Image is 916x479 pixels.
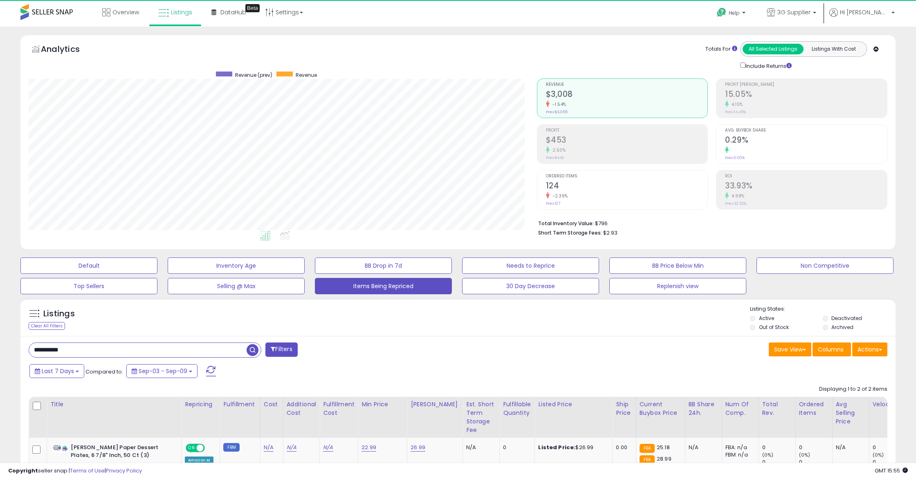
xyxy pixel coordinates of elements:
[819,385,887,393] div: Displaying 1 to 2 of 2 items
[762,444,795,451] div: 0
[106,467,142,475] a: Privacy Policy
[705,45,737,53] div: Totals For
[759,315,774,322] label: Active
[546,181,708,192] h2: 124
[729,193,745,199] small: 4.98%
[725,128,887,133] span: Avg. Buybox Share
[296,72,317,78] span: Revenue
[550,101,566,107] small: -1.54%
[546,174,708,179] span: Ordered Items
[361,443,376,452] a: 22.99
[52,444,69,453] img: 415VkEq2L1L._SL40_.jpg
[777,8,810,16] span: 3G Supplier
[836,400,866,426] div: Avg Selling Price
[875,467,908,475] span: 2025-09-17 15:55 GMT
[689,400,718,417] div: BB Share 24h.
[743,44,804,54] button: All Selected Listings
[657,443,670,451] span: 25.18
[264,443,274,452] a: N/A
[729,101,743,107] small: 4.15%
[70,467,105,475] a: Terms of Use
[8,467,142,475] div: seller snap | |
[799,452,810,458] small: (0%)
[462,257,599,274] button: Needs to Reprice
[725,451,752,459] div: FBM: n/a
[50,400,178,409] div: Title
[171,8,192,16] span: Listings
[852,342,887,356] button: Actions
[616,444,629,451] div: 0.00
[538,229,602,236] b: Short Term Storage Fees:
[757,257,894,274] button: Non Competitive
[29,322,65,330] div: Clear All Filters
[538,444,606,451] div: $26.99
[603,229,617,237] span: $2.93
[725,181,887,192] h2: 33.93%
[725,90,887,101] h2: 15.05%
[139,367,187,375] span: Sep-03 - Sep-09
[287,400,317,417] div: Additional Cost
[287,443,296,452] a: N/A
[831,315,862,322] label: Deactivated
[734,61,801,70] div: Include Returns
[689,444,716,451] div: N/A
[725,155,745,160] small: Prev: 0.00%
[8,467,38,475] strong: Copyright
[725,400,755,417] div: Num of Comp.
[126,364,198,378] button: Sep-03 - Sep-09
[546,201,560,206] small: Prev: 127
[725,444,752,451] div: FBA: n/a
[640,444,655,453] small: FBA
[245,4,260,12] div: Tooltip anchor
[546,90,708,101] h2: $3,008
[168,278,305,294] button: Selling @ Max
[20,257,157,274] button: Default
[361,400,404,409] div: Min Price
[220,8,246,16] span: DataHub
[85,368,123,376] span: Compared to:
[315,278,452,294] button: Items Being Repriced
[466,400,496,434] div: Est. Short Term Storage Fee
[609,257,746,274] button: BB Price Below Min
[759,324,789,331] label: Out of Stock
[836,444,863,451] div: N/A
[112,8,139,16] span: Overview
[20,278,157,294] button: Top Sellers
[315,257,452,274] button: BB Drop in 7d
[462,278,599,294] button: 30 Day Decrease
[616,400,632,417] div: Ship Price
[818,345,844,354] span: Columns
[725,83,887,87] span: Profit [PERSON_NAME]
[29,364,84,378] button: Last 7 Days
[503,444,528,451] div: 0
[725,135,887,146] h2: 0.29%
[411,400,459,409] div: [PERSON_NAME]
[466,444,493,451] div: N/A
[873,400,903,409] div: Velocity
[223,400,256,409] div: Fulfillment
[42,367,74,375] span: Last 7 Days
[762,452,774,458] small: (0%)
[168,257,305,274] button: Inventory Age
[873,452,884,458] small: (0%)
[264,400,280,409] div: Cost
[769,342,811,356] button: Save View
[546,83,708,87] span: Revenue
[550,147,566,153] small: 2.50%
[265,342,297,357] button: Filters
[546,128,708,133] span: Profit
[840,8,889,16] span: Hi [PERSON_NAME]
[71,444,170,461] b: [PERSON_NAME] Paper Dessert Plates, 6 7/8" Inch, 50 Ct (3)
[799,444,832,451] div: 0
[716,7,727,18] i: Get Help
[546,155,564,160] small: Prev: $442
[411,443,425,452] a: 26.99
[725,201,746,206] small: Prev: 32.32%
[813,342,851,356] button: Columns
[538,218,882,228] li: $796
[550,193,568,199] small: -2.36%
[186,445,197,452] span: ON
[829,8,895,27] a: Hi [PERSON_NAME]
[640,400,682,417] div: Current Buybox Price
[729,9,740,16] span: Help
